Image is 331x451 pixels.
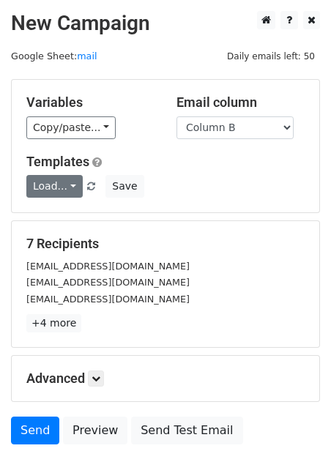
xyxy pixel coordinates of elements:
[222,48,320,64] span: Daily emails left: 50
[26,370,305,387] h5: Advanced
[258,381,331,451] iframe: Chat Widget
[26,154,89,169] a: Templates
[131,417,242,444] a: Send Test Email
[26,175,83,198] a: Load...
[26,94,155,111] h5: Variables
[11,11,320,36] h2: New Campaign
[26,277,190,288] small: [EMAIL_ADDRESS][DOMAIN_NAME]
[176,94,305,111] h5: Email column
[11,417,59,444] a: Send
[222,51,320,61] a: Daily emails left: 50
[105,175,144,198] button: Save
[26,236,305,252] h5: 7 Recipients
[26,294,190,305] small: [EMAIL_ADDRESS][DOMAIN_NAME]
[77,51,97,61] a: mail
[63,417,127,444] a: Preview
[11,51,97,61] small: Google Sheet:
[26,116,116,139] a: Copy/paste...
[26,261,190,272] small: [EMAIL_ADDRESS][DOMAIN_NAME]
[26,314,81,332] a: +4 more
